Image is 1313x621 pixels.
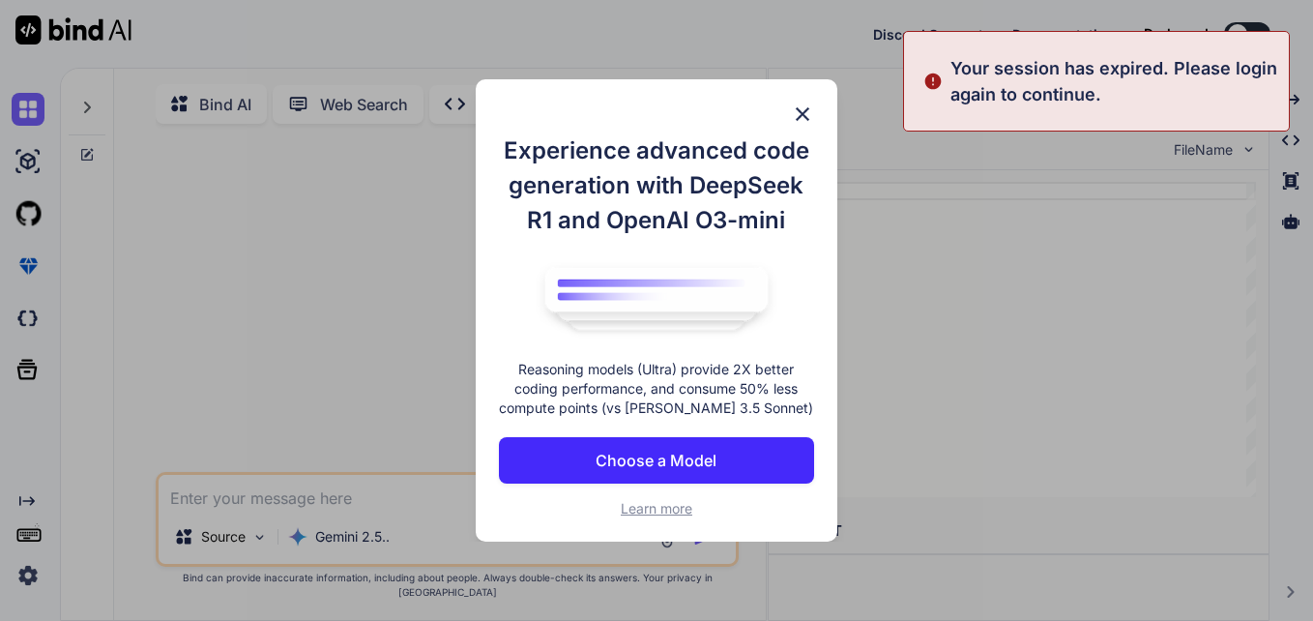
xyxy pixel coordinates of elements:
[596,449,716,472] p: Choose a Model
[950,55,1277,107] p: Your session has expired. Please login again to continue.
[791,103,814,126] img: close
[499,133,813,238] h1: Experience advanced code generation with DeepSeek R1 and OpenAI O3-mini
[499,437,813,484] button: Choose a Model
[923,55,943,107] img: alert
[499,360,813,418] p: Reasoning models (Ultra) provide 2X better coding performance, and consume 50% less compute point...
[621,500,692,517] span: Learn more
[531,257,782,340] img: bind logo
